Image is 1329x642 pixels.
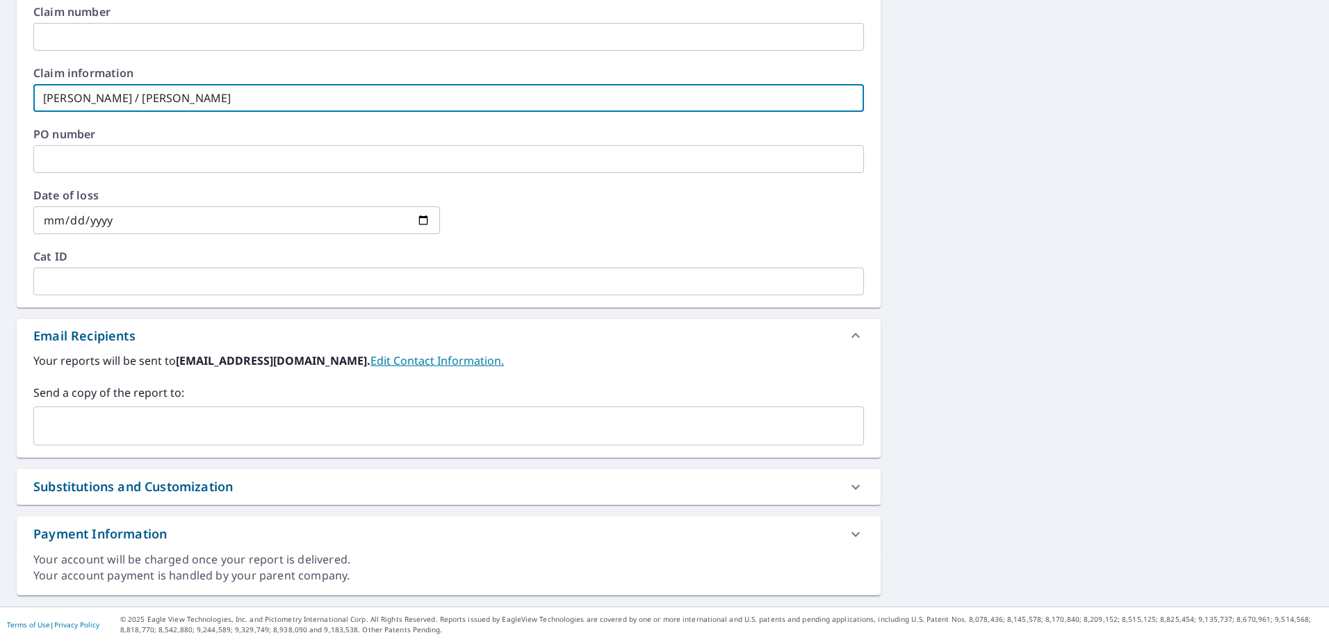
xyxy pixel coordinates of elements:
[33,552,864,568] div: Your account will be charged once your report is delivered.
[33,251,864,262] label: Cat ID
[17,469,881,504] div: Substitutions and Customization
[33,477,233,496] div: Substitutions and Customization
[7,620,99,629] p: |
[7,620,50,629] a: Terms of Use
[54,620,99,629] a: Privacy Policy
[33,129,864,140] label: PO number
[33,190,440,201] label: Date of loss
[33,327,136,345] div: Email Recipients
[17,516,881,552] div: Payment Information
[370,353,504,368] a: EditContactInfo
[33,525,167,543] div: Payment Information
[33,67,864,79] label: Claim information
[33,568,864,584] div: Your account payment is handled by your parent company.
[120,614,1322,635] p: © 2025 Eagle View Technologies, Inc. and Pictometry International Corp. All Rights Reserved. Repo...
[17,319,881,352] div: Email Recipients
[176,353,370,368] b: [EMAIL_ADDRESS][DOMAIN_NAME].
[33,352,864,369] label: Your reports will be sent to
[33,6,864,17] label: Claim number
[33,384,864,401] label: Send a copy of the report to:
